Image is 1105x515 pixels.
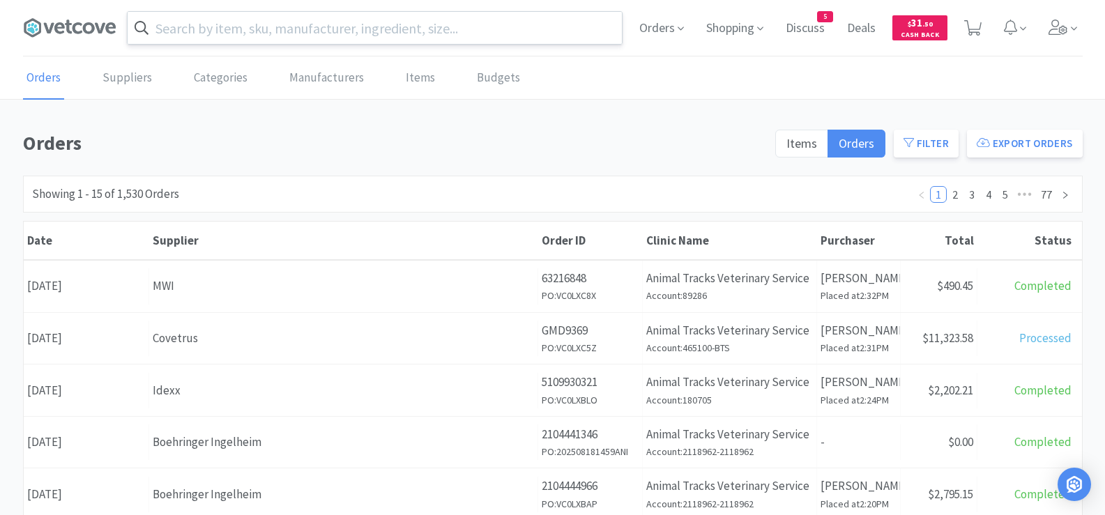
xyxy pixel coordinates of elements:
[981,233,1072,248] div: Status
[821,433,897,452] p: -
[1014,186,1036,203] li: Next 5 Pages
[963,186,980,203] li: 3
[646,477,813,495] p: Animal Tracks Veterinary Service
[821,477,897,495] p: [PERSON_NAME]
[542,321,639,340] p: GMD9369
[922,20,933,29] span: . 50
[922,330,973,346] span: $11,323.58
[1014,434,1072,449] span: Completed
[27,233,146,248] div: Date
[402,57,439,100] a: Items
[99,57,155,100] a: Suppliers
[646,269,813,288] p: Animal Tracks Veterinary Service
[646,425,813,444] p: Animal Tracks Veterinary Service
[542,392,639,408] h6: PO: VC0LXBLO
[980,186,997,203] li: 4
[821,321,897,340] p: [PERSON_NAME]
[24,373,149,408] div: [DATE]
[646,340,813,355] h6: Account: 465100-BTS
[947,187,963,202] a: 2
[542,233,639,248] div: Order ID
[892,9,947,47] a: $31.50Cash Back
[908,20,911,29] span: $
[1061,191,1069,199] i: icon: right
[821,340,897,355] h6: Placed at 2:31PM
[981,187,996,202] a: 4
[841,22,881,35] a: Deals
[646,373,813,392] p: Animal Tracks Veterinary Service
[153,233,535,248] div: Supplier
[32,185,179,203] div: Showing 1 - 15 of 1,530 Orders
[821,288,897,303] h6: Placed at 2:32PM
[821,373,897,392] p: [PERSON_NAME]
[542,496,639,512] h6: PO: VC0LXBAP
[821,233,897,248] div: Purchaser
[901,31,939,40] span: Cash Back
[948,434,973,449] span: $0.00
[646,233,814,248] div: Clinic Name
[646,392,813,408] h6: Account: 180705
[542,477,639,495] p: 2104444966
[153,329,534,348] div: Covetrus
[24,477,149,512] div: [DATE]
[1019,330,1072,346] span: Processed
[646,288,813,303] h6: Account: 89286
[1014,186,1036,203] span: •••
[23,57,64,100] a: Orders
[153,433,534,452] div: Boehringer Ingelheim
[947,186,963,203] li: 2
[128,12,622,44] input: Search by item, sku, manufacturer, ingredient, size...
[1037,187,1056,202] a: 77
[153,381,534,400] div: Idexx
[24,321,149,356] div: [DATE]
[998,187,1013,202] a: 5
[821,392,897,408] h6: Placed at 2:24PM
[780,22,830,35] a: Discuss5
[542,288,639,303] h6: PO: VC0LXC8X
[24,424,149,460] div: [DATE]
[997,186,1014,203] li: 5
[928,383,973,398] span: $2,202.21
[646,496,813,512] h6: Account: 2118962-2118962
[1036,186,1057,203] li: 77
[646,321,813,340] p: Animal Tracks Veterinary Service
[473,57,524,100] a: Budgets
[542,269,639,288] p: 63216848
[839,135,874,151] span: Orders
[190,57,251,100] a: Categories
[542,444,639,459] h6: PO: 202508181459ANI
[930,186,947,203] li: 1
[917,191,926,199] i: icon: left
[646,444,813,459] h6: Account: 2118962-2118962
[967,130,1083,157] button: Export Orders
[1014,383,1072,398] span: Completed
[818,12,832,22] span: 5
[1058,468,1091,501] div: Open Intercom Messenger
[23,128,767,159] h1: Orders
[964,187,980,202] a: 3
[542,373,639,392] p: 5109930321
[24,268,149,304] div: [DATE]
[153,485,534,504] div: Boehringer Ingelheim
[908,16,933,29] span: 31
[286,57,367,100] a: Manufacturers
[894,130,959,157] button: Filter
[153,277,534,295] div: MWI
[542,425,639,444] p: 2104441346
[786,135,817,151] span: Items
[931,187,946,202] a: 1
[821,496,897,512] h6: Placed at 2:20PM
[913,186,930,203] li: Previous Page
[542,340,639,355] h6: PO: VC0LXC5Z
[904,233,974,248] div: Total
[928,486,973,502] span: $2,795.15
[1057,186,1074,203] li: Next Page
[1014,486,1072,502] span: Completed
[821,269,897,288] p: [PERSON_NAME]
[937,278,973,293] span: $490.45
[1014,278,1072,293] span: Completed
